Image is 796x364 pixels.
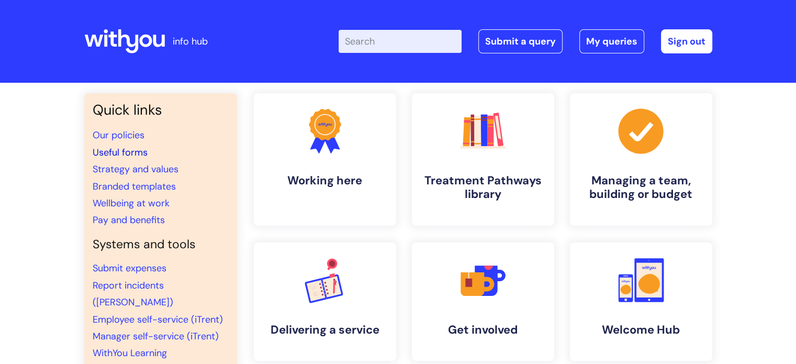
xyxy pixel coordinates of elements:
h4: Working here [262,174,388,187]
h4: Treatment Pathways library [420,174,546,202]
a: Submit a query [478,29,563,53]
a: Wellbeing at work [93,197,170,209]
a: Sign out [661,29,712,53]
a: Get involved [412,242,554,361]
h4: Welcome Hub [578,323,704,337]
a: Report incidents ([PERSON_NAME]) [93,279,173,308]
h4: Get involved [420,323,546,337]
h4: Systems and tools [93,237,229,252]
a: Submit expenses [93,262,166,274]
a: Employee self-service (iTrent) [93,313,223,326]
a: My queries [579,29,644,53]
a: Branded templates [93,180,176,193]
a: Pay and benefits [93,214,165,226]
p: info hub [173,33,208,50]
a: Our policies [93,129,144,141]
div: | - [339,29,712,53]
a: Delivering a service [254,242,396,361]
input: Search [339,30,462,53]
a: Working here [254,93,396,226]
a: Useful forms [93,146,148,159]
a: Managing a team, building or budget [570,93,712,226]
h3: Quick links [93,102,229,118]
a: WithYou Learning [93,347,167,359]
h4: Managing a team, building or budget [578,174,704,202]
a: Strategy and values [93,163,178,175]
a: Treatment Pathways library [412,93,554,226]
a: Welcome Hub [570,242,712,361]
a: Manager self-service (iTrent) [93,330,219,343]
h4: Delivering a service [262,323,388,337]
